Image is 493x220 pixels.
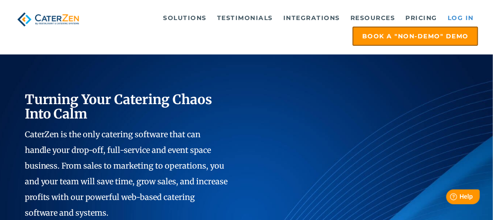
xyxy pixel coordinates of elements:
[279,9,344,27] a: Integrations
[353,27,478,46] a: Book a "Non-Demo" Demo
[415,186,483,210] iframe: Help widget launcher
[346,9,400,27] a: Resources
[25,91,213,122] span: Turning Your Catering Chaos Into Calm
[213,9,277,27] a: Testimonials
[401,9,442,27] a: Pricing
[94,9,478,46] div: Navigation Menu
[159,9,211,27] a: Solutions
[15,9,82,30] img: caterzen
[443,9,478,27] a: Log in
[25,129,228,218] span: CaterZen is the only catering software that can handle your drop-off, full-service and event spac...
